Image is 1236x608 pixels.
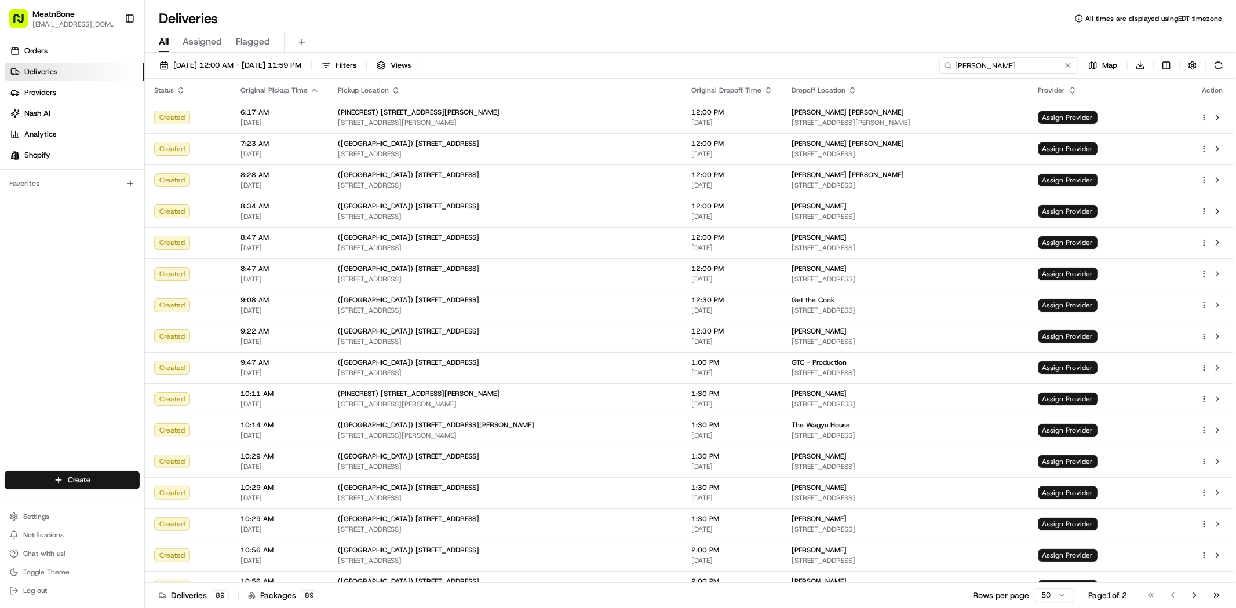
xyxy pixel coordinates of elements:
[1083,57,1122,74] button: Map
[68,475,90,485] span: Create
[691,358,773,367] span: 1:00 PM
[338,86,389,95] span: Pickup Location
[338,295,479,305] span: ([GEOGRAPHIC_DATA]) [STREET_ADDRESS]
[973,589,1029,601] p: Rows per page
[5,545,140,562] button: Chat with us!
[1088,589,1127,601] div: Page 1 of 2
[338,400,673,409] span: [STREET_ADDRESS][PERSON_NAME]
[691,327,773,336] span: 12:30 PM
[792,139,904,148] span: [PERSON_NAME] [PERSON_NAME]
[338,462,673,471] span: [STREET_ADDRESS]
[24,129,56,140] span: Analytics
[5,5,120,32] button: MeatnBone[EMAIL_ADDRESS][DOMAIN_NAME]
[240,86,308,95] span: Original Pickup Time
[23,549,65,558] span: Chat with us!
[240,368,319,378] span: [DATE]
[691,274,773,284] span: [DATE]
[691,233,773,242] span: 12:00 PM
[1211,57,1227,74] button: Refresh
[5,174,140,193] div: Favorites
[792,556,1020,565] span: [STREET_ADDRESS]
[154,86,174,95] span: Status
[338,108,499,117] span: (PINECREST) [STREET_ADDRESS][PERSON_NAME]
[691,170,773,180] span: 12:00 PM
[1038,86,1066,95] span: Provider
[1038,205,1098,218] span: Assign Provider
[691,493,773,503] span: [DATE]
[691,181,773,190] span: [DATE]
[691,139,773,148] span: 12:00 PM
[240,462,319,471] span: [DATE]
[5,42,144,60] a: Orders
[691,108,773,117] span: 12:00 PM
[338,118,673,127] span: [STREET_ADDRESS][PERSON_NAME]
[792,170,904,180] span: [PERSON_NAME] [PERSON_NAME]
[240,181,319,190] span: [DATE]
[1038,393,1098,405] span: Assign Provider
[338,545,479,555] span: ([GEOGRAPHIC_DATA]) [STREET_ADDRESS]
[792,233,847,242] span: [PERSON_NAME]
[691,118,773,127] span: [DATE]
[792,577,847,586] span: [PERSON_NAME]
[1102,60,1117,71] span: Map
[240,493,319,503] span: [DATE]
[240,108,319,117] span: 6:17 AM
[691,337,773,346] span: [DATE]
[183,35,222,49] span: Assigned
[240,149,319,159] span: [DATE]
[792,264,847,273] span: [PERSON_NAME]
[248,589,318,601] div: Packages
[301,590,318,600] div: 89
[691,452,773,461] span: 1:30 PM
[371,57,416,74] button: Views
[792,295,834,305] span: Get the Cook
[336,60,356,71] span: Filters
[159,589,229,601] div: Deliveries
[792,212,1020,221] span: [STREET_ADDRESS]
[23,586,47,595] span: Log out
[240,420,319,430] span: 10:14 AM
[1038,268,1098,280] span: Assign Provider
[240,170,319,180] span: 8:28 AM
[939,57,1078,74] input: Type to search
[5,527,140,543] button: Notifications
[23,567,70,577] span: Toggle Theme
[691,545,773,555] span: 2:00 PM
[691,295,773,305] span: 12:30 PM
[792,368,1020,378] span: [STREET_ADDRESS]
[1038,330,1098,343] span: Assign Provider
[691,420,773,430] span: 1:30 PM
[338,368,673,378] span: [STREET_ADDRESS]
[792,274,1020,284] span: [STREET_ADDRESS]
[792,431,1020,440] span: [STREET_ADDRESS]
[5,508,140,525] button: Settings
[1038,142,1098,155] span: Assign Provider
[691,462,773,471] span: [DATE]
[338,274,673,284] span: [STREET_ADDRESS]
[32,20,115,29] button: [EMAIL_ADDRESS][DOMAIN_NAME]
[1038,424,1098,437] span: Assign Provider
[338,420,534,430] span: ([GEOGRAPHIC_DATA]) [STREET_ADDRESS][PERSON_NAME]
[24,108,50,119] span: Nash AI
[240,212,319,221] span: [DATE]
[338,170,479,180] span: ([GEOGRAPHIC_DATA]) [STREET_ADDRESS]
[338,577,479,586] span: ([GEOGRAPHIC_DATA]) [STREET_ADDRESS]
[5,125,144,144] a: Analytics
[316,57,362,74] button: Filters
[1200,86,1224,95] div: Action
[1085,14,1222,23] span: All times are displayed using EDT timezone
[691,86,761,95] span: Original Dropoff Time
[338,264,479,273] span: ([GEOGRAPHIC_DATA]) [STREET_ADDRESS]
[240,118,319,127] span: [DATE]
[691,556,773,565] span: [DATE]
[338,202,479,211] span: ([GEOGRAPHIC_DATA]) [STREET_ADDRESS]
[338,452,479,461] span: ([GEOGRAPHIC_DATA]) [STREET_ADDRESS]
[792,149,1020,159] span: [STREET_ADDRESS]
[691,149,773,159] span: [DATE]
[691,243,773,252] span: [DATE]
[691,202,773,211] span: 12:00 PM
[792,462,1020,471] span: [STREET_ADDRESS]
[240,358,319,367] span: 9:47 AM
[240,327,319,336] span: 9:22 AM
